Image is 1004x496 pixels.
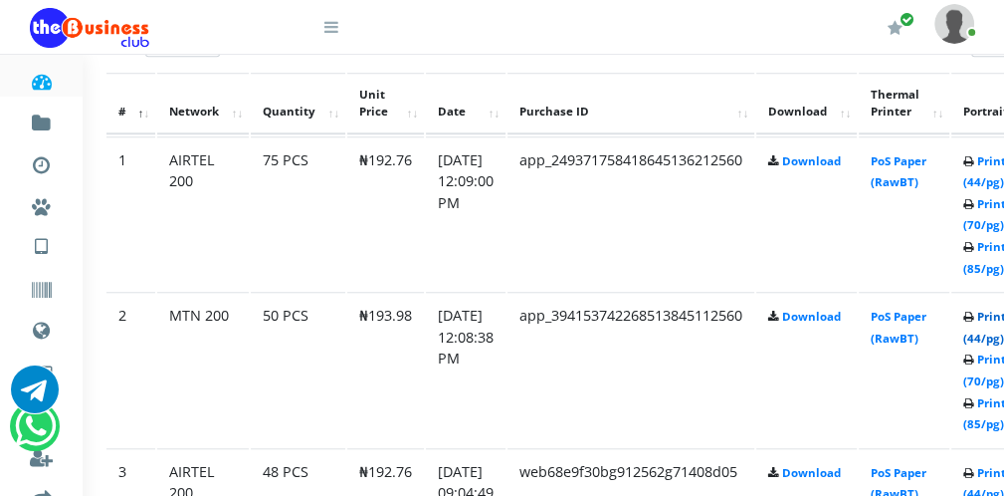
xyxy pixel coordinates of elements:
[157,73,249,134] th: Network: activate to sort column ascending
[30,219,53,269] a: VTU
[871,309,926,346] a: PoS Paper (RawBT)
[934,4,974,43] img: User
[782,465,841,480] a: Download
[106,136,155,291] td: 1
[426,292,505,446] td: [DATE] 12:08:38 PM
[30,96,53,143] a: Fund wallet
[347,292,424,446] td: ₦193.98
[157,292,249,446] td: MTN 200
[30,263,53,311] a: Vouchers
[426,73,505,134] th: Date: activate to sort column ascending
[30,179,53,227] a: Miscellaneous Payments
[30,137,53,185] a: Transactions
[106,292,155,446] td: 2
[888,20,903,36] i: Renew/Upgrade Subscription
[782,309,841,324] a: Download
[30,303,53,353] a: Data
[859,73,949,134] th: Thermal Printer: activate to sort column ascending
[782,153,841,168] a: Download
[507,73,754,134] th: Purchase ID: activate to sort column ascending
[900,12,914,27] span: Renew/Upgrade Subscription
[30,430,53,478] a: Register a Referral
[30,347,53,394] a: Cable TV, Electricity
[251,136,345,291] td: 75 PCS
[871,153,926,190] a: PoS Paper (RawBT)
[106,73,155,134] th: #: activate to sort column descending
[756,73,857,134] th: Download: activate to sort column ascending
[251,73,345,134] th: Quantity: activate to sort column ascending
[507,292,754,446] td: app_394153742268513845112560
[30,8,149,48] img: Logo
[76,248,242,282] a: International VTU
[426,136,505,291] td: [DATE] 12:09:00 PM
[157,136,249,291] td: AIRTEL 200
[507,136,754,291] td: app_249371758418645136212560
[15,417,56,450] a: Chat for support
[347,136,424,291] td: ₦192.76
[11,380,59,413] a: Chat for support
[347,73,424,134] th: Unit Price: activate to sort column ascending
[76,219,242,253] a: Nigerian VTU
[30,54,53,102] a: Dashboard
[251,292,345,446] td: 50 PCS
